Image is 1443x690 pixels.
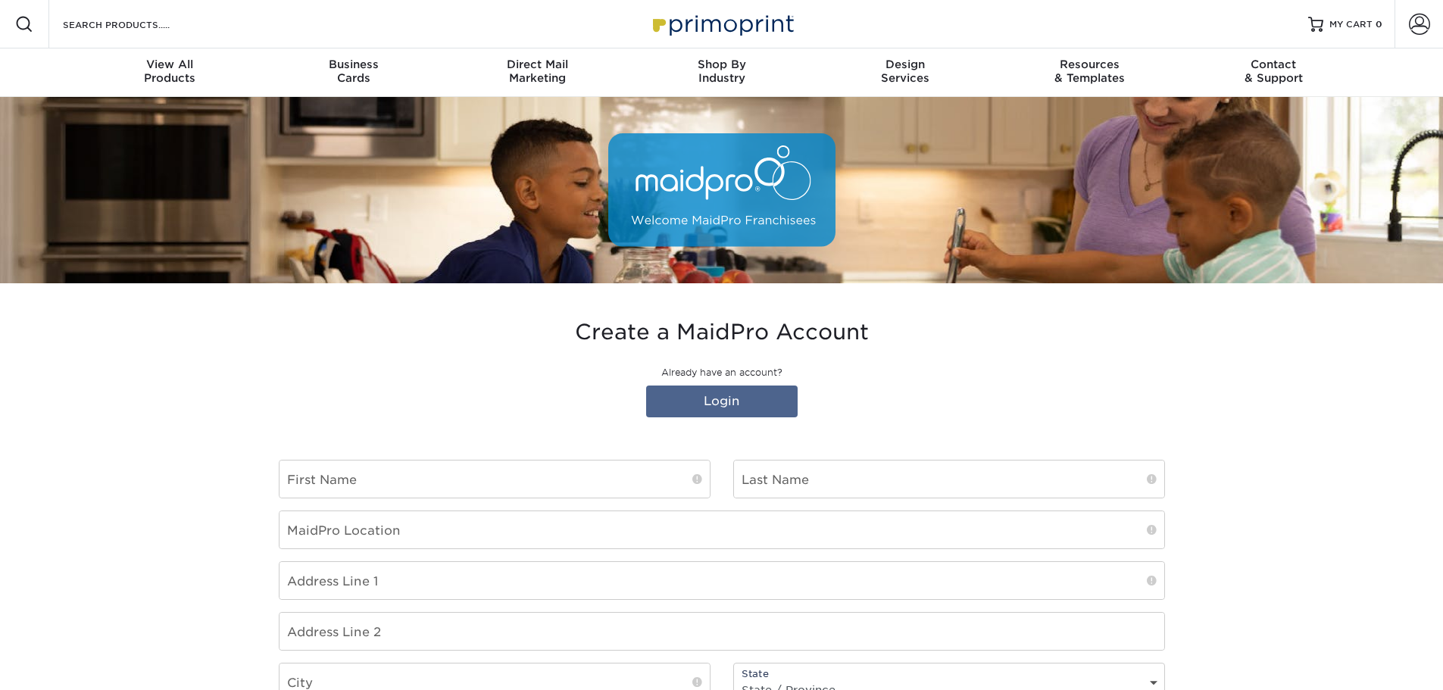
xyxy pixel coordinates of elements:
a: Direct MailMarketing [445,48,629,97]
span: 0 [1376,19,1382,30]
span: Direct Mail [445,58,629,71]
a: Shop ByIndustry [629,48,814,97]
span: Shop By [629,58,814,71]
p: Already have an account? [279,366,1165,379]
span: MY CART [1329,18,1373,31]
span: Business [261,58,445,71]
a: Contact& Support [1182,48,1366,97]
div: Services [814,58,998,85]
div: & Support [1182,58,1366,85]
div: Cards [261,58,445,85]
input: SEARCH PRODUCTS..... [61,15,209,33]
a: Login [646,386,798,417]
div: Marketing [445,58,629,85]
div: Industry [629,58,814,85]
div: Products [78,58,262,85]
a: View AllProducts [78,48,262,97]
a: BusinessCards [261,48,445,97]
a: DesignServices [814,48,998,97]
img: Primoprint [646,8,798,40]
h3: Create a MaidPro Account [279,320,1165,345]
div: & Templates [998,58,1182,85]
span: Contact [1182,58,1366,71]
img: MaidPro [608,133,836,247]
a: Resources& Templates [998,48,1182,97]
span: Resources [998,58,1182,71]
span: View All [78,58,262,71]
span: Design [814,58,998,71]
